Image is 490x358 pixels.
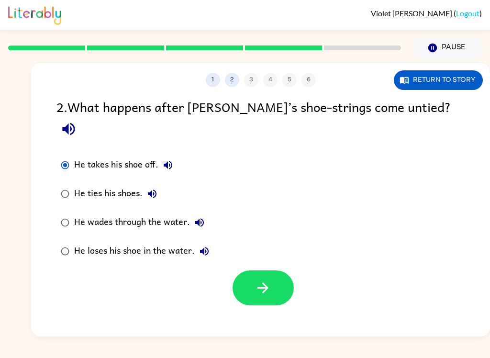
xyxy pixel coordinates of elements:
button: He wades through the water. [190,213,209,232]
div: He takes his shoe off. [74,156,178,175]
button: He ties his shoes. [143,184,162,203]
div: 2 . What happens after [PERSON_NAME]’s shoe-strings come untied? [56,97,465,141]
div: ( ) [371,9,482,18]
span: Violet [PERSON_NAME] [371,9,454,18]
button: Return to story [394,70,483,90]
button: 2 [225,73,239,87]
button: He takes his shoe off. [158,156,178,175]
div: He loses his shoe in the water. [74,242,214,261]
button: 1 [206,73,220,87]
button: Pause [412,37,482,59]
img: Literably [8,4,61,25]
div: He ties his shoes. [74,184,162,203]
a: Logout [456,9,479,18]
div: He wades through the water. [74,213,209,232]
button: He loses his shoe in the water. [195,242,214,261]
